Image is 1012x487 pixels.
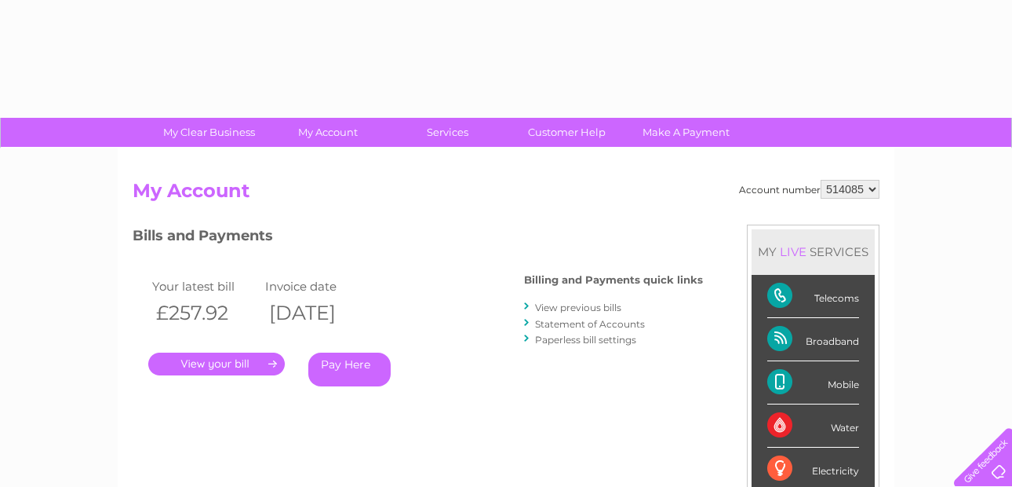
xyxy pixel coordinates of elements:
a: View previous bills [535,302,621,313]
th: [DATE] [261,297,374,329]
div: Broadband [767,318,859,361]
div: Account number [739,180,879,199]
div: Water [767,405,859,448]
th: £257.92 [148,297,261,329]
a: Make A Payment [621,118,751,147]
a: My Account [264,118,393,147]
h2: My Account [133,180,879,210]
a: Customer Help [502,118,632,147]
h4: Billing and Payments quick links [524,274,703,286]
a: Services [383,118,512,147]
td: Your latest bill [148,276,261,297]
div: Telecoms [767,275,859,318]
a: Pay Here [308,353,391,386]
a: My Clear Business [144,118,274,147]
td: Invoice date [261,276,374,297]
a: Paperless bill settings [535,334,636,346]
a: Statement of Accounts [535,318,645,330]
div: Mobile [767,361,859,405]
a: . [148,353,285,375]
div: MY SERVICES [752,229,875,274]
div: LIVE [777,244,810,259]
h3: Bills and Payments [133,225,703,252]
